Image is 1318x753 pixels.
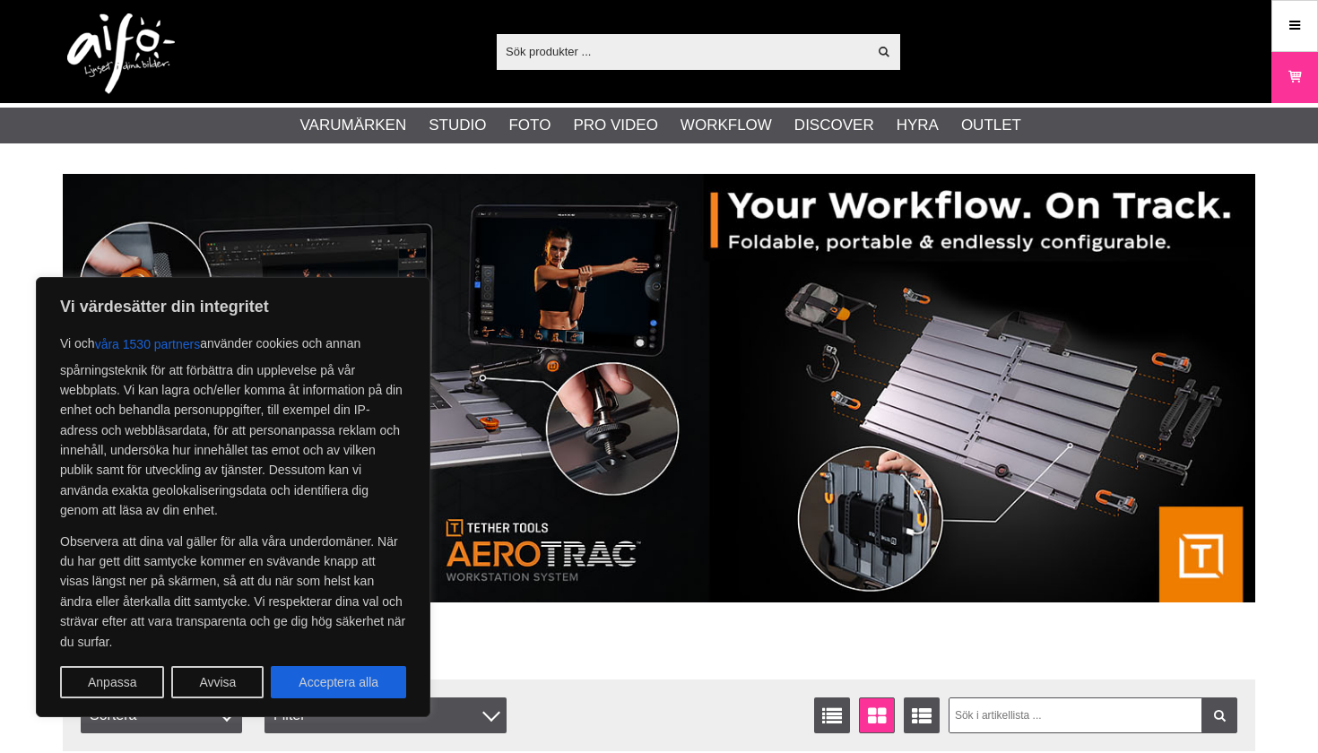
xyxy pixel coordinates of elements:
[171,666,264,698] button: Avvisa
[949,697,1238,733] input: Sök i artikellista ...
[60,296,406,317] p: Vi värdesätter din integritet
[95,328,201,360] button: våra 1530 partners
[67,13,175,94] img: logo.png
[429,114,486,137] a: Studio
[497,38,867,65] input: Sök produkter ...
[60,666,164,698] button: Anpassa
[573,114,657,137] a: Pro Video
[961,114,1021,137] a: Outlet
[300,114,407,137] a: Varumärken
[1201,697,1237,733] a: Filtrera
[794,114,874,137] a: Discover
[60,328,406,521] p: Vi och använder cookies och annan spårningsteknik för att förbättra din upplevelse på vår webbpla...
[63,174,1255,602] img: Annons:007 banner-header-aerotrac-1390x500.jpg
[271,666,406,698] button: Acceptera alla
[508,114,551,137] a: Foto
[897,114,939,137] a: Hyra
[36,277,430,717] div: Vi värdesätter din integritet
[814,697,850,733] a: Listvisning
[60,532,406,652] p: Observera att dina val gäller för alla våra underdomäner. När du har gett ditt samtycke kommer en...
[681,114,772,137] a: Workflow
[904,697,940,733] a: Utökad listvisning
[859,697,895,733] a: Fönstervisning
